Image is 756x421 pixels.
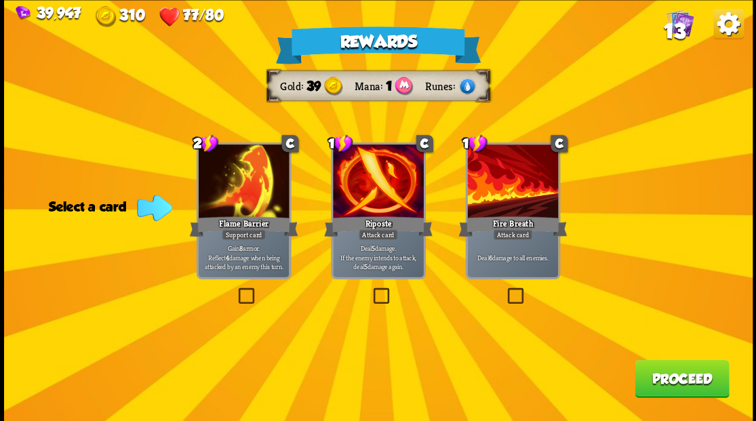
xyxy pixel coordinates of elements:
[363,262,367,270] b: 5
[137,195,172,221] img: Indicator_Arrow.png
[354,79,385,93] div: Mana
[49,199,167,214] div: Select a card
[335,243,421,270] p: Deal damage. If the enemy intends to attack, deal damage again.
[280,79,306,93] div: Gold
[16,4,81,21] div: Gems
[159,5,223,26] div: Health
[458,77,477,96] img: Water.png
[469,253,555,262] p: Deal damage to all enemies.
[713,9,744,39] img: Options_Button.png
[183,5,224,22] span: 77/80
[222,229,266,240] div: Support card
[551,135,568,152] div: C
[458,214,567,239] div: Fire Breath
[239,243,243,252] b: 8
[189,214,298,239] div: Flame Barrier
[462,134,487,153] div: 1
[159,5,180,26] img: Heart.png
[275,26,481,64] div: Rewards
[666,9,694,40] div: View all the cards in your deck
[323,77,342,96] img: Gold.png
[201,243,287,270] p: Gain armor. Reflect damage when being attacked by an enemy this turn.
[358,229,397,240] div: Attack card
[424,79,457,93] div: Runes
[306,79,321,94] span: 39
[385,79,391,94] span: 1
[635,359,729,397] button: Proceed
[323,214,432,239] div: Riposte
[416,135,433,152] div: C
[371,243,374,252] b: 5
[95,5,116,26] img: Gold.png
[119,5,144,22] span: 310
[395,77,413,96] img: Mana_Points.png
[193,134,218,153] div: 2
[95,5,144,26] div: Gold
[488,253,492,262] b: 6
[226,253,229,262] b: 4
[663,19,685,42] span: 13
[16,5,31,20] img: Gem.png
[666,9,694,37] img: Cards_Icon.png
[493,229,532,240] div: Attack card
[327,134,353,153] div: 1
[281,135,298,152] div: C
